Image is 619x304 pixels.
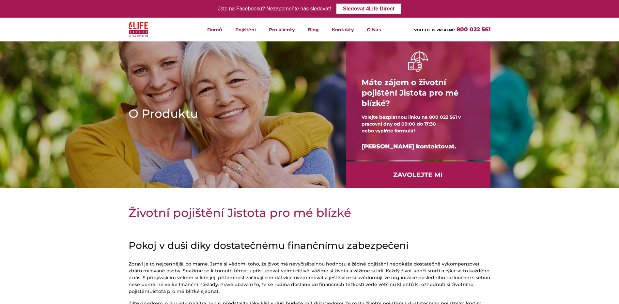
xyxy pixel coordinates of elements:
[129,240,491,251] h2: Pokoj v duši díky dostatečnému finančnímu zabezpečení
[362,72,475,114] h4: Máte zájem o životní pojištění Jistota pro mé blízké?
[301,18,325,41] a: Blog
[336,4,401,14] a: Sledovat 4Life Direct
[457,26,491,33] a: 800 022 561
[408,51,428,72] img: ruka držící deštník bilá ikona
[414,28,455,32] span: VOLEJTE BEZPLATNĚ:
[129,105,325,122] h1: O Produktu
[362,134,475,159] div: [PERSON_NAME] kontaktovat.
[325,18,360,41] a: Kontakty
[129,205,491,221] h1: Životní pojištění Jistota pro mé blízké
[129,20,148,39] img: 4Life Direct Česká republika logo
[129,261,491,295] p: Zdraví je to nejcennější, co máme. Jsme si vědomi toho, že život má nevyčíslitelnou hodnotu a žád...
[362,114,461,134] span: Volejte bezplatnou linku na 800 022 561 v pracovní dny od 09:00 do 17:30 nebo vyplňte formulář
[218,4,331,14] div: Jste na Facebooku? Nezapomeňte nás sledovat!
[346,161,490,188] a: ZAVOLEJTE MI
[201,18,229,41] a: Domů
